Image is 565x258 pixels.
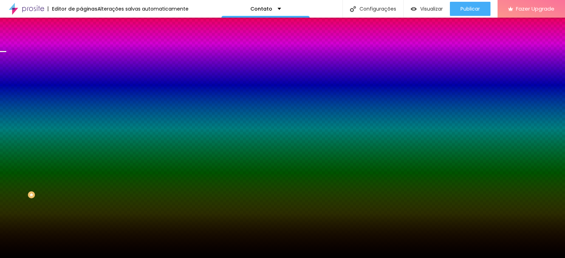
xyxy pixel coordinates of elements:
img: view-1.svg [411,6,417,12]
span: Fazer Upgrade [516,6,554,12]
span: Publicar [460,6,480,12]
span: Visualizar [420,6,443,12]
div: Editor de páginas [48,6,97,11]
button: Publicar [450,2,490,16]
div: Alterações salvas automaticamente [97,6,189,11]
p: Contato [250,6,272,11]
button: Visualizar [404,2,450,16]
img: Icone [350,6,356,12]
